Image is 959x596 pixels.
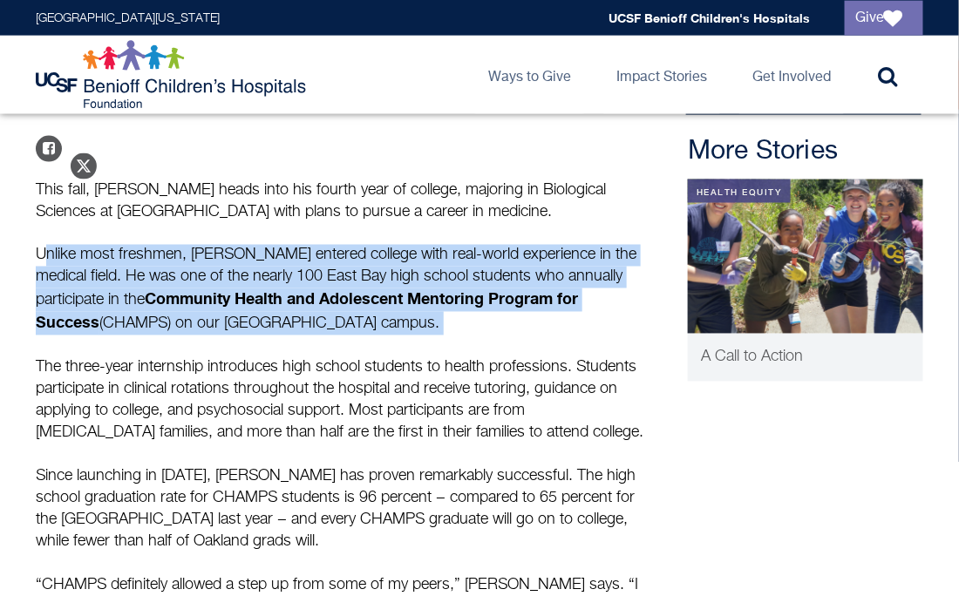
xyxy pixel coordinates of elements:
[688,179,923,334] img: the next generation of pediatric specialists
[688,179,791,203] div: Health Equity
[738,36,845,114] a: Get Involved
[609,10,810,25] a: UCSF Benioff Children's Hospitals
[845,1,923,36] a: Give
[36,466,646,553] p: Since launching in [DATE], [PERSON_NAME] has proven remarkably successful. The high school gradua...
[688,136,923,167] h2: More Stories
[36,179,646,335] p: This fall, [PERSON_NAME] heads into his fourth year of college, majoring in Biological Sciences a...
[701,349,803,365] span: A Call to Action
[688,179,923,382] a: Health Equity the next generation of pediatric specialists A Call to Action
[474,36,585,114] a: Ways to Give
[36,357,646,444] p: The three-year internship introduces high school students to health professions. Students partici...
[602,36,721,114] a: Impact Stories
[36,289,578,332] strong: Community Health and Adolescent Mentoring Program for Success
[36,40,310,110] img: Logo for UCSF Benioff Children's Hospitals Foundation
[36,12,220,24] a: [GEOGRAPHIC_DATA][US_STATE]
